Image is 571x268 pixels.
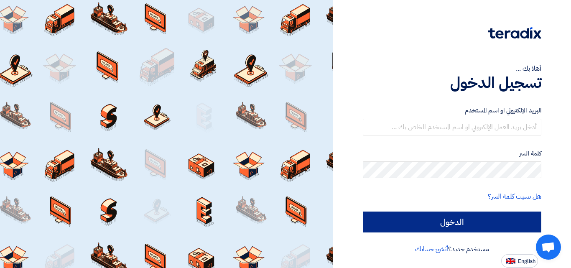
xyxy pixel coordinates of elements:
[363,244,541,254] div: مستخدم جديد؟
[536,235,561,260] a: Open chat
[363,106,541,115] label: البريد الإلكتروني او اسم المستخدم
[501,254,538,268] button: English
[363,149,541,158] label: كلمة السر
[488,27,541,39] img: Teradix logo
[363,212,541,232] input: الدخول
[363,64,541,74] div: أهلا بك ...
[488,191,541,202] a: هل نسيت كلمة السر؟
[415,244,448,254] a: أنشئ حسابك
[363,119,541,135] input: أدخل بريد العمل الإلكتروني او اسم المستخدم الخاص بك ...
[518,258,535,264] span: English
[506,258,515,264] img: en-US.png
[363,74,541,92] h1: تسجيل الدخول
